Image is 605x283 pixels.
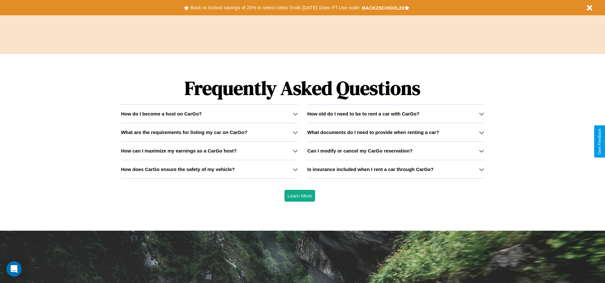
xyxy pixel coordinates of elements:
[6,261,22,277] div: Open Intercom Messenger
[307,130,439,135] h3: What documents do I need to provide when renting a car?
[189,3,362,12] button: Back to School savings of 20% in select cities! Ends [DATE] 10am PT.Use code:
[307,167,434,172] h3: Is insurance included when I rent a car through CarGo?
[121,148,237,153] h3: How can I maximize my earnings as a CarGo host?
[362,5,404,11] b: BACK2SCHOOL20
[121,130,247,135] h3: What are the requirements for listing my car on CarGo?
[307,148,413,153] h3: Can I modify or cancel my CarGo reservation?
[284,190,315,202] button: Learn More
[121,167,235,172] h3: How does CarGo ensure the safety of my vehicle?
[121,72,484,104] h1: Frequently Asked Questions
[121,111,202,116] h3: How do I become a host on CarGo?
[597,129,602,154] div: Give Feedback
[307,111,420,116] h3: How old do I need to be to rent a car with CarGo?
